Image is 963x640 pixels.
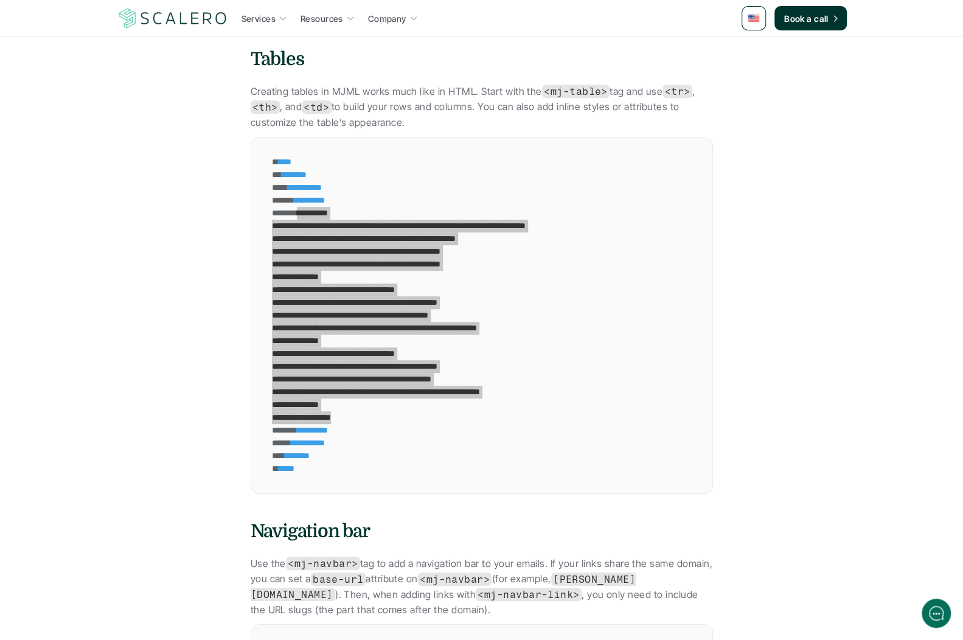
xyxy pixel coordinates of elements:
[368,12,406,25] p: Company
[922,599,951,628] iframe: gist-messenger-bubble-iframe
[18,81,225,139] h2: Let us know if we can help with lifecycle marketing.
[418,572,492,586] code: <mj-navbar>
[117,7,229,29] a: Scalero company logo
[251,556,713,618] p: Use the tag to add a navigation bar to your emails. If your links share the same domain, you can ...
[251,100,280,114] code: <th>
[19,161,224,186] button: New conversation
[117,7,229,30] img: Scalero company logo
[774,6,847,30] a: Book a call
[662,85,692,98] code: <tr>
[301,12,343,25] p: Resources
[251,46,713,72] h4: Tables
[242,12,276,25] p: Services
[251,137,728,493] div: Code Editor for example.md
[476,588,582,601] code: <mj-navbar-link>
[311,572,366,586] code: base-url
[78,169,146,178] span: New conversation
[542,85,610,98] code: <mj-table>
[784,12,829,25] p: Book a call
[102,425,154,433] span: We run on Gist
[251,137,712,493] div: Code Editor for example.md
[18,59,225,78] h1: Hi! Welcome to [GEOGRAPHIC_DATA].
[251,84,713,131] p: Creating tables in MJML works much like in HTML. Start with the tag and use , , and to build your...
[302,100,331,114] code: <td>
[251,518,713,544] h4: Navigation bar
[286,557,360,570] code: <mj-navbar>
